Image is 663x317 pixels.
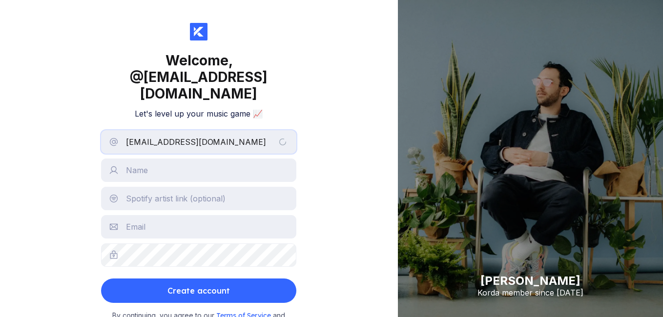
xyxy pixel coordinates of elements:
[140,69,268,102] span: [EMAIL_ADDRESS][DOMAIN_NAME]
[477,274,583,288] div: [PERSON_NAME]
[130,69,144,85] span: @
[101,52,296,102] div: Welcome,
[477,288,583,297] div: Korda member since [DATE]
[101,130,296,154] input: Username
[101,158,296,182] input: Name
[101,278,296,303] button: Create account
[167,281,230,300] div: Create account
[101,187,296,210] input: Spotify artist link (optional)
[135,109,263,119] h2: Let's level up your music game 📈
[101,215,296,238] input: Email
